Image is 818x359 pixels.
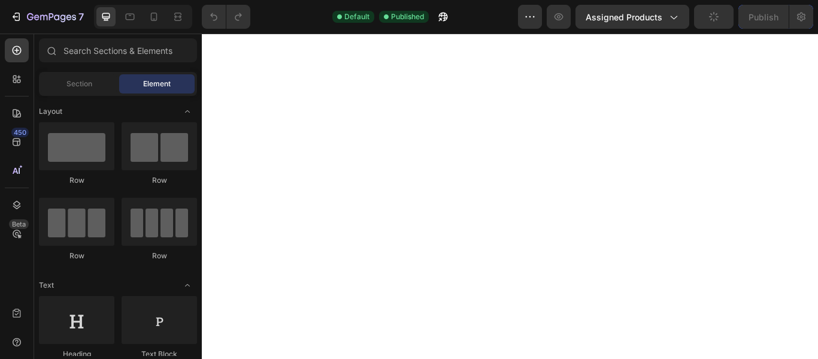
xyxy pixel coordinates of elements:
[586,11,662,23] span: Assigned Products
[143,79,171,89] span: Element
[78,10,84,24] p: 7
[344,11,369,22] span: Default
[122,175,197,186] div: Row
[202,5,250,29] div: Undo/Redo
[39,175,114,186] div: Row
[11,128,29,137] div: 450
[178,102,197,121] span: Toggle open
[749,11,778,23] div: Publish
[202,34,818,359] iframe: Design area
[575,5,689,29] button: Assigned Products
[66,79,92,89] span: Section
[178,276,197,295] span: Toggle open
[9,219,29,229] div: Beta
[122,251,197,261] div: Row
[391,11,424,22] span: Published
[5,5,89,29] button: 7
[738,5,789,29] button: Publish
[39,280,54,291] span: Text
[39,38,197,62] input: Search Sections & Elements
[39,106,62,117] span: Layout
[39,251,114,261] div: Row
